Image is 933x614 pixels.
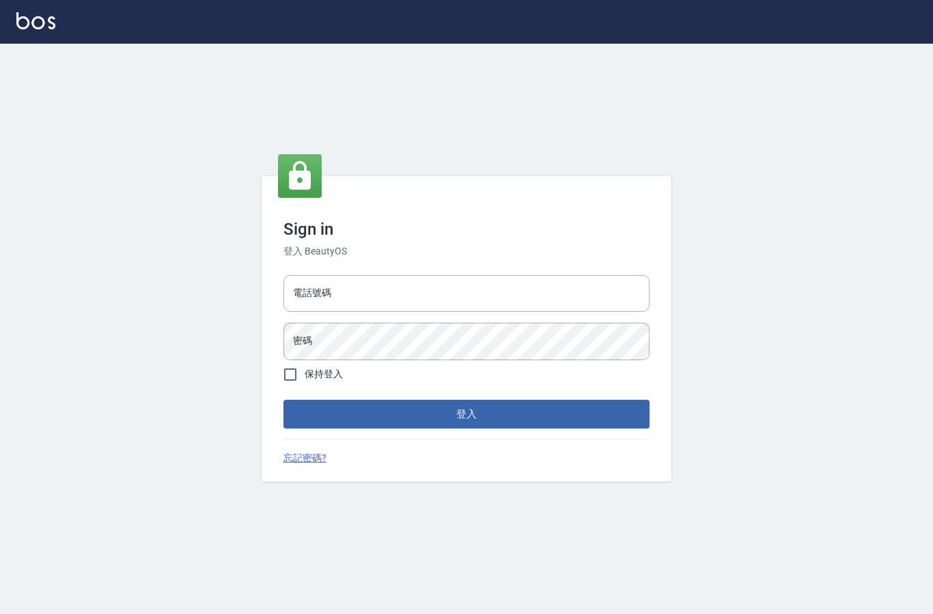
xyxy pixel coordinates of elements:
[16,12,55,29] img: Logo
[283,220,650,239] h3: Sign in
[283,451,326,465] a: 忘記密碼?
[283,400,650,428] button: 登入
[283,244,650,259] h6: 登入 BeautyOS
[305,367,343,381] span: 保持登入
